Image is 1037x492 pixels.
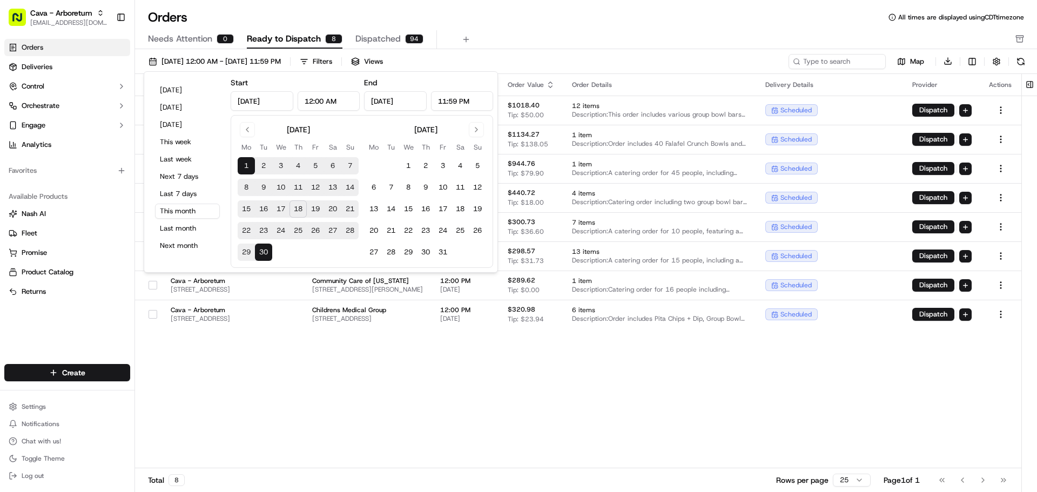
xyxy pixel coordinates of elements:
div: 8 [325,34,342,44]
a: Nash AI [9,209,126,219]
span: Description: Catering order for 16 people including Chicken + Rice, Grilled Chicken + Vegetables,... [572,285,748,294]
button: Cava - Arboretum[EMAIL_ADDRESS][DOMAIN_NAME] [4,4,112,30]
th: Friday [307,141,324,153]
a: Promise [9,248,126,258]
span: All times are displayed using CDT timezone [898,13,1024,22]
input: Time [298,91,360,111]
span: Childrens Medical Group [312,306,423,314]
button: Notifications [4,416,130,432]
span: Product Catalog [22,267,73,277]
button: [DATE] [155,117,220,132]
span: Ready to Dispatch [247,32,321,45]
button: Refresh [1013,54,1028,69]
button: [DATE] [155,83,220,98]
input: Date [364,91,427,111]
a: Product Catalog [9,267,126,277]
span: 1 item [572,131,748,139]
span: Knowledge Base [22,241,83,252]
span: Control [22,82,44,91]
div: 0 [217,34,234,44]
input: Got a question? Start typing here... [28,70,194,81]
span: Chat with us! [22,437,61,446]
button: [DATE] [155,100,220,115]
button: Promise [4,244,130,261]
span: Settings [22,402,46,411]
button: Dispatch [912,250,954,262]
th: Tuesday [382,141,400,153]
div: Provider [912,80,972,89]
button: 4 [289,157,307,174]
span: $300.73 [508,218,535,226]
span: 12:00 PM [440,277,490,285]
span: $1018.40 [508,101,540,110]
button: 22 [400,222,417,239]
button: 29 [238,244,255,261]
button: 14 [341,179,359,196]
button: 8 [238,179,255,196]
button: 26 [307,222,324,239]
span: Views [364,57,383,66]
span: • [90,167,93,176]
div: 8 [169,474,185,486]
span: [DATE] [440,285,490,294]
th: Monday [238,141,255,153]
button: 1 [238,157,255,174]
button: 31 [434,244,452,261]
span: Returns [22,287,46,296]
span: [EMAIL_ADDRESS][DOMAIN_NAME] [30,18,107,27]
span: Nash AI [22,209,46,219]
button: Product Catalog [4,264,130,281]
span: Engage [22,120,45,130]
button: Returns [4,283,130,300]
span: scheduled [780,106,812,114]
span: $440.72 [508,188,535,197]
button: 11 [289,179,307,196]
button: See all [167,138,197,151]
th: Wednesday [272,141,289,153]
div: Total [148,474,185,486]
a: 💻API Documentation [87,237,178,257]
span: [DATE] [440,314,490,323]
img: 1736555255976-a54dd68f-1ca7-489b-9aae-adbdc363a1c4 [22,197,30,206]
button: 9 [417,179,434,196]
button: Go to previous month [240,122,255,137]
span: Log out [22,471,44,480]
img: Masood Aslam [11,186,28,204]
input: Date [231,91,293,111]
span: 12 items [572,102,748,110]
span: scheduled [780,135,812,144]
button: 8 [400,179,417,196]
div: 📗 [11,242,19,251]
th: Monday [365,141,382,153]
button: 15 [400,200,417,218]
span: Description: A catering order for 10 people, featuring a Group Bowl Bar with grilled chicken, bro... [572,227,748,235]
th: Tuesday [255,141,272,153]
span: $320.98 [508,305,535,314]
span: Community Care of [US_STATE] [312,277,423,285]
div: Order Value [508,80,555,89]
button: 21 [382,222,400,239]
span: Needs Attention [148,32,212,45]
button: 19 [469,200,486,218]
button: Go to next month [469,122,484,137]
button: Last month [155,221,220,236]
span: 1 item [572,160,748,169]
button: 9 [255,179,272,196]
button: 1 [400,157,417,174]
button: 7 [382,179,400,196]
button: 14 [382,200,400,218]
button: 26 [469,222,486,239]
button: 3 [434,157,452,174]
span: $298.57 [508,247,535,255]
button: 13 [324,179,341,196]
span: Description: A catering order for 45 people, including various pita packs (Garlic Chicken, Steak ... [572,169,748,177]
button: 5 [307,157,324,174]
div: Order Details [572,80,748,89]
button: 2 [255,157,272,174]
a: Deliveries [4,58,130,76]
span: 1 item [572,277,748,285]
button: Last 7 days [155,186,220,201]
div: 94 [405,34,423,44]
span: 4 items [572,189,748,198]
span: Tip: $23.94 [508,315,544,323]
